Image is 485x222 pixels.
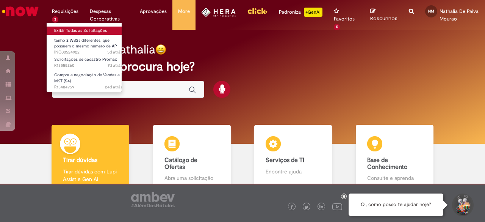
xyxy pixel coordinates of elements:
b: Catálogo de Ofertas [164,156,197,171]
img: click_logo_yellow_360x200.png [247,5,268,17]
p: +GenAi [304,8,322,17]
img: happy-face.png [155,44,166,55]
p: Tirar dúvidas com Lupi Assist e Gen Ai [63,168,118,183]
p: Encontre ajuda [266,168,321,175]
div: Oi, como posso te ajudar hoje? [349,194,443,216]
b: Base de Conhecimento [367,156,407,171]
p: Abra uma solicitação [164,174,219,182]
time: 24/09/2025 16:47:12 [107,49,122,55]
a: Exibir Todas as Solicitações [47,27,130,35]
img: logo_footer_linkedin.png [319,205,323,209]
span: Nathalia De Paiva Mourao [440,8,479,22]
span: Despesas Corporativas [90,8,128,23]
p: Consulte e aprenda [367,174,422,182]
span: 5 [334,24,340,30]
span: Requisições [52,8,78,15]
span: Aprovações [140,8,167,15]
img: logo_footer_facebook.png [290,205,294,209]
ul: Requisições [46,23,122,92]
a: Tirar dúvidas Tirar dúvidas com Lupi Assist e Gen Ai [40,125,141,191]
div: Padroniza [279,8,322,17]
a: Aberto R13484959 : Compra e negociação de Vendas e MKT (S4) [47,71,130,87]
button: Iniciar Conversa de Suporte [451,194,474,216]
span: 7d atrás [108,63,122,68]
b: Serviços de TI [266,156,304,164]
a: Rascunhos [370,8,397,22]
span: Compra e negociação de Vendas e MKT (S4) [54,72,120,84]
span: 24d atrás [105,84,122,90]
span: INC00524922 [54,49,122,55]
img: ServiceNow [1,4,40,19]
img: logo_footer_twitter.png [305,205,308,209]
span: NM [428,9,434,14]
b: Tirar dúvidas [63,156,97,164]
span: R13555260 [54,63,122,69]
img: logo_footer_ambev_rotulo_gray.png [131,192,175,207]
span: 5d atrás [107,49,122,55]
h2: O que você procura hoje? [52,60,433,73]
span: 3 [52,16,58,23]
a: Base de Conhecimento Consulte e aprenda [344,125,446,191]
span: More [178,8,190,15]
a: Aberto R13555260 : Solicitações de cadastro Promax [47,55,130,69]
time: 05/09/2025 13:57:09 [105,84,122,90]
span: Rascunhos [370,15,397,22]
img: logo_footer_youtube.png [332,202,342,211]
img: HeraLogo.png [201,8,236,17]
span: R13484959 [54,84,122,90]
span: Favoritos [334,15,355,23]
span: Solicitações de cadastro Promax [54,57,117,62]
a: Aberto INC00524922 : tenho 2 WBSs diferentes, que possuem o mesmo numero de AP [47,36,130,53]
span: tenho 2 WBSs diferentes, que possuem o mesmo numero de AP [54,38,117,49]
a: Serviços de TI Encontre ajuda [242,125,344,191]
a: Catálogo de Ofertas Abra uma solicitação [141,125,243,191]
time: 22/09/2025 13:44:36 [108,63,122,68]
